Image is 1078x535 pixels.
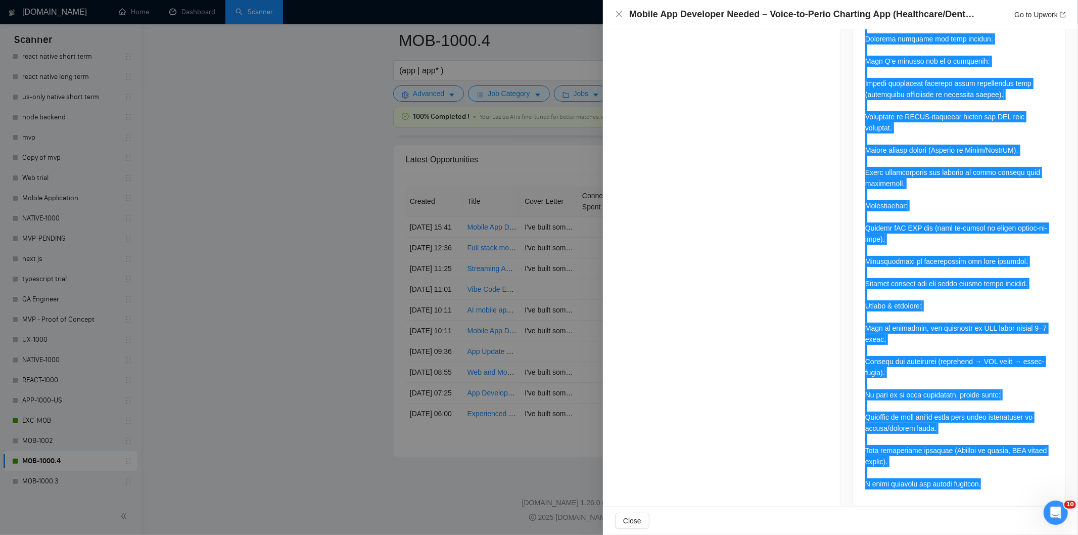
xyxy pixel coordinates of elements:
span: Close [623,515,641,526]
span: export [1060,12,1066,18]
a: Go to Upworkexport [1014,11,1066,19]
span: 10 [1064,501,1076,509]
iframe: Intercom live chat [1044,501,1068,525]
button: Close [615,10,623,19]
h4: Mobile App Developer Needed – Voice-to-Perio Charting App (Healthcare/Dental Focus) [629,8,978,21]
span: close [615,10,623,18]
button: Close [615,513,649,529]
